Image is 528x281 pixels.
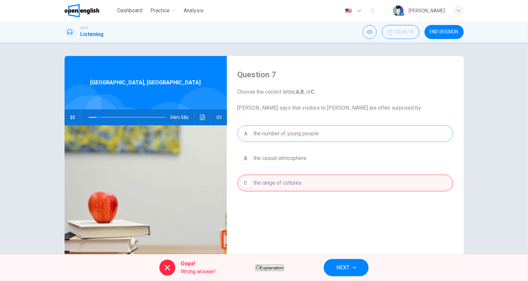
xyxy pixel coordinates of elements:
h4: Question 7 [238,69,453,80]
button: NEXT [324,259,369,276]
img: OpenEnglish logo [65,4,99,17]
button: Analysis [181,5,206,17]
span: Practice [150,7,170,15]
div: [PERSON_NAME] [409,7,445,15]
div: Hide [382,25,419,39]
button: Click to see the audio transcription [197,109,208,125]
span: [GEOGRAPHIC_DATA], [GEOGRAPHIC_DATA] [90,79,201,87]
button: Dashboard [114,5,145,17]
span: Analysis [184,7,204,15]
img: Profile picture [393,5,404,16]
b: C [311,89,315,95]
button: Practice [148,5,178,17]
span: Oops! [181,260,216,268]
img: en [344,8,353,13]
button: END SESSION [425,25,464,39]
button: Explanation [256,265,284,271]
a: OpenEnglish logo [65,4,115,17]
span: 00:06:14 [396,29,414,35]
div: Mute [363,25,377,39]
span: Dashboard [117,7,142,15]
span: END SESSION [430,29,458,35]
h1: Listening [81,30,104,38]
span: IELTS [81,26,88,30]
b: B [301,89,304,95]
span: Choose the correct letter, , , or . [PERSON_NAME] says that visitors to [PERSON_NAME] are often s... [238,88,453,112]
button: 00:06:14 [382,25,419,39]
span: Wrong answer! [181,268,216,276]
span: NEXT [336,263,349,272]
span: 04m 58s [171,109,194,125]
span: Explanation [260,265,283,270]
b: A [296,89,300,95]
